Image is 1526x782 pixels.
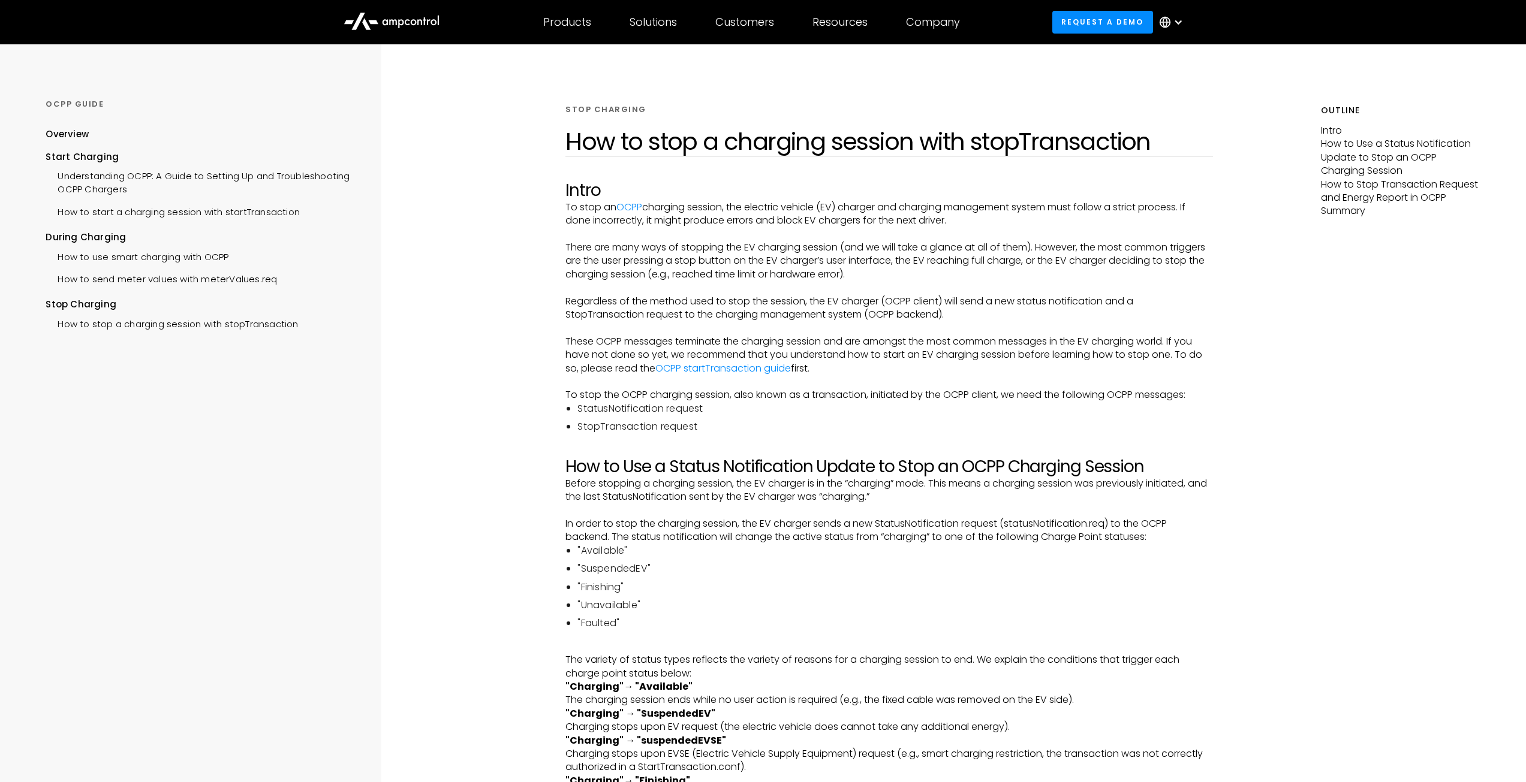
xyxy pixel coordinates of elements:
div: Solutions [630,16,677,29]
strong: "Charging" → "suspendedEVSE" [565,733,726,747]
li: "Available" [577,544,1213,557]
p: ‍ [565,443,1213,457]
div: Company [906,16,960,29]
div: Start Charging [46,150,351,164]
a: How to send meter values with meterValues.req [46,267,277,289]
a: How to stop a charging session with stopTransaction [46,312,298,334]
div: Stop Charging [46,298,351,311]
div: Customers [715,16,774,29]
h2: Intro [565,180,1213,201]
a: OCPP startTransaction guide [655,361,791,375]
div: Resources [812,16,868,29]
p: Charging stops upon EV request (the electric vehicle does cannot take any additional energy). [565,707,1213,734]
p: ‍ [565,640,1213,653]
a: Overview [46,128,89,150]
p: How to Use a Status Notification Update to Stop an OCPP Charging Session [1321,137,1480,177]
p: To stop an charging session, the electric vehicle (EV) charger and charging management system mus... [565,201,1213,228]
h2: How to Use a Status Notification Update to Stop an OCPP Charging Session [565,457,1213,477]
a: How to start a charging session with startTransaction [46,200,300,222]
a: Request a demo [1052,11,1153,33]
p: ‍ [565,504,1213,517]
div: Products [543,16,591,29]
strong: "Charging"→ "Available" ‍ [565,680,693,693]
div: During Charging [46,231,351,244]
p: The variety of status types reflects the variety of reasons for a charging session to end. We exp... [565,653,1213,680]
div: OCPP GUIDE [46,99,351,110]
div: Overview [46,128,89,141]
a: How to use smart charging with OCPP [46,244,228,267]
p: ‍ [565,281,1213,294]
div: STOP CHARGING [565,104,646,115]
p: ‍ [565,228,1213,241]
p: Summary [1321,204,1480,218]
h1: How to stop a charging session with stopTransaction [565,127,1213,156]
p: In order to stop the charging session, the EV charger sends a new StatusNotification request (sta... [565,517,1213,544]
p: How to Stop Transaction Request and Energy Report in OCPP [1321,178,1480,205]
li: "Finishing" [577,581,1213,594]
li: StatusNotification request [577,402,1213,415]
p: ‍ [565,321,1213,334]
li: "Faulted" [577,617,1213,630]
a: OCPP [616,200,642,214]
p: To stop the OCPP charging session, also known as a transaction, initiated by the OCPP client, we ... [565,388,1213,401]
p: The charging session ends while no user action is required (e.g., the fixed cable was removed on ... [565,680,1213,707]
a: Understanding OCPP: A Guide to Setting Up and Troubleshooting OCPP Chargers [46,164,351,200]
p: Regardless of the method used to stop the session, the EV charger (OCPP client) will send a new s... [565,295,1213,322]
p: These OCPP messages terminate the charging session and are amongst the most common messages in th... [565,335,1213,375]
p: Intro [1321,124,1480,137]
p: Charging stops upon EVSE (Electric Vehicle Supply Equipment) request (e.g., smart charging restri... [565,734,1213,774]
p: There are many ways of stopping the EV charging session (and we will take a glance at all of them... [565,241,1213,281]
strong: "Charging" → "SuspendedEV" ‍ [565,706,715,720]
h5: Outline [1321,104,1480,117]
li: StopTransaction request [577,420,1213,433]
p: Before stopping a charging session, the EV charger is in the “charging” mode. This means a chargi... [565,477,1213,504]
p: ‍ [565,375,1213,388]
li: "Unavailable" [577,599,1213,612]
li: "SuspendedEV" [577,562,1213,575]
